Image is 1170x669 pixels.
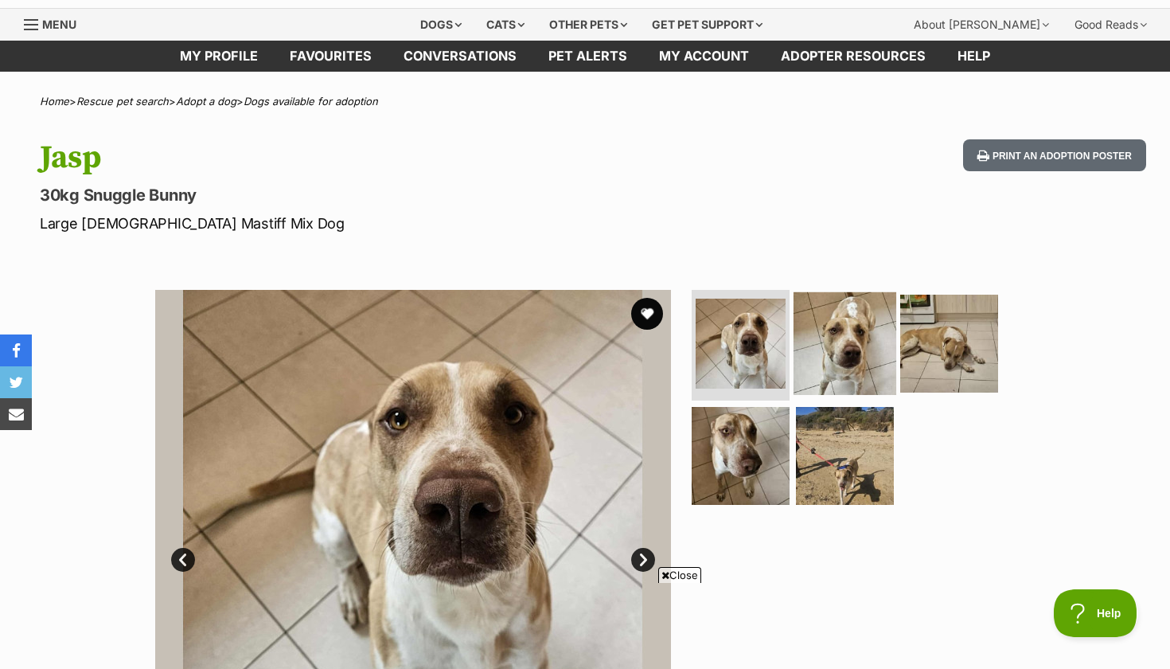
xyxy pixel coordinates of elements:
[76,95,169,108] a: Rescue pet search
[475,9,536,41] div: Cats
[171,548,195,572] a: Prev
[631,298,663,330] button: favourite
[643,41,765,72] a: My account
[24,9,88,37] a: Menu
[532,41,643,72] a: Pet alerts
[40,213,713,234] p: Large [DEMOGRAPHIC_DATA] Mastiff Mix Dog
[40,139,713,176] h1: Jasp
[40,184,713,206] p: 30kg Snuggle Bunny
[1063,9,1158,41] div: Good Reads
[765,41,942,72] a: Adopter resources
[692,407,790,505] img: Photo of Jasp
[696,299,786,389] img: Photo of Jasp
[963,139,1146,172] button: Print an adoption poster
[900,295,998,393] img: Photo of Jasp
[409,9,473,41] div: Dogs
[794,291,896,394] img: Photo of Jasp
[244,95,378,108] a: Dogs available for adoption
[295,589,875,661] iframe: Advertisement
[942,41,1006,72] a: Help
[641,9,774,41] div: Get pet support
[164,41,274,72] a: My profile
[40,95,69,108] a: Home
[42,18,76,31] span: Menu
[631,548,655,572] a: Next
[658,567,701,583] span: Close
[1054,589,1138,637] iframe: Help Scout Beacon - Open
[176,95,236,108] a: Adopt a dog
[274,41,388,72] a: Favourites
[388,41,532,72] a: conversations
[796,407,894,505] img: Photo of Jasp
[538,9,638,41] div: Other pets
[903,9,1060,41] div: About [PERSON_NAME]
